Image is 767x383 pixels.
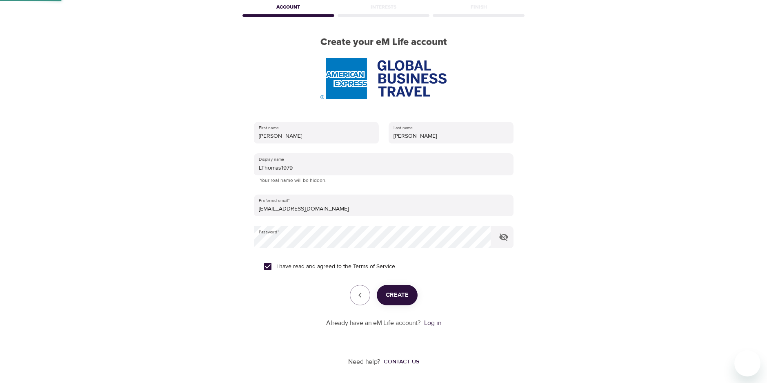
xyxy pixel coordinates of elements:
button: Create [377,285,418,305]
a: Contact us [380,358,419,366]
p: Need help? [348,357,380,367]
img: AmEx%20GBT%20logo.png [320,58,446,99]
h2: Create your eM Life account [241,36,527,48]
span: Create [386,290,409,300]
p: Already have an eM Life account? [326,318,421,328]
p: Your real name will be hidden. [260,177,508,185]
a: Terms of Service [353,262,395,271]
div: Contact us [384,358,419,366]
a: Log in [424,319,441,327]
iframe: Button to launch messaging window [734,350,760,376]
span: I have read and agreed to the [276,262,395,271]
